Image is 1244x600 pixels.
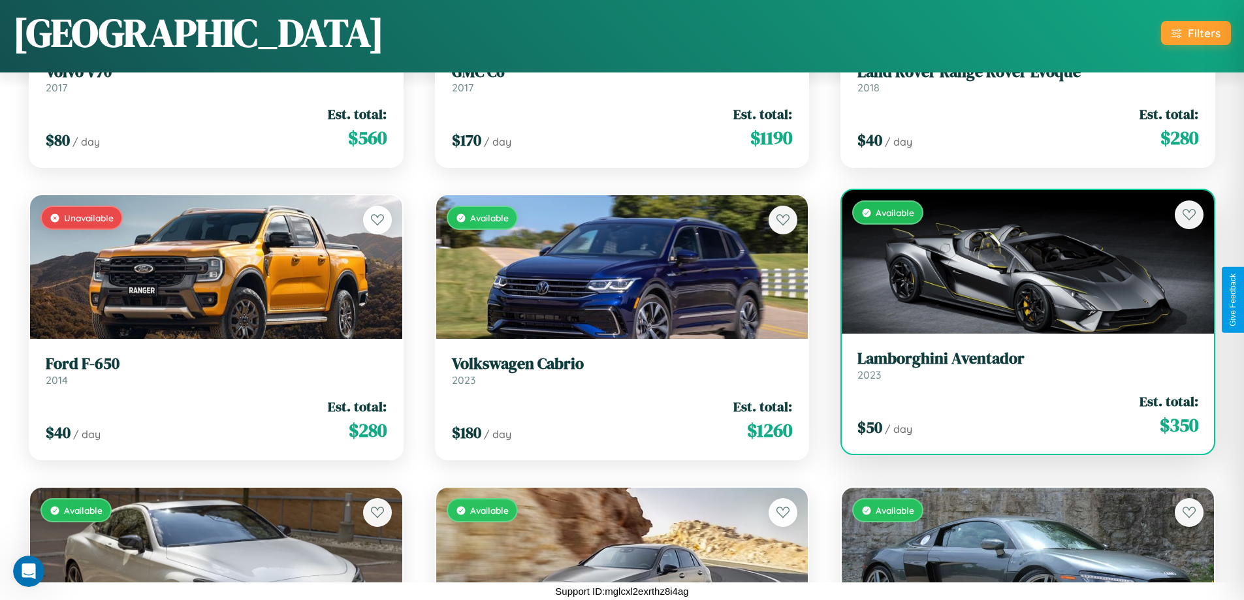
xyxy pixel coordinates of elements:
div: Filters [1188,26,1220,40]
h3: Land Rover Range Rover Evoque [857,63,1198,82]
span: / day [484,135,511,148]
h3: Lamborghini Aventador [857,349,1198,368]
span: $ 80 [46,129,70,151]
span: Est. total: [1140,104,1198,123]
span: $ 50 [857,417,882,438]
span: Available [876,505,914,516]
span: $ 1260 [747,417,792,443]
a: Volkswagen Cabrio2023 [452,355,793,387]
div: Give Feedback [1228,274,1237,326]
a: Ford F-6502014 [46,355,387,387]
span: Est. total: [1140,392,1198,411]
span: Available [876,207,914,218]
p: Support ID: mglcxl2exrthz8i4ag [555,582,688,600]
span: 2023 [857,368,881,381]
span: 2017 [452,81,473,94]
span: $ 1190 [750,125,792,151]
span: / day [73,428,101,441]
span: Available [64,505,103,516]
span: 2014 [46,373,68,387]
span: / day [72,135,100,148]
span: 2018 [857,81,880,94]
span: Available [470,212,509,223]
a: GMC C62017 [452,63,793,95]
span: Est. total: [733,104,792,123]
span: $ 40 [857,129,882,151]
button: Filters [1161,21,1231,45]
span: 2023 [452,373,475,387]
span: $ 560 [348,125,387,151]
a: Lamborghini Aventador2023 [857,349,1198,381]
a: Land Rover Range Rover Evoque2018 [857,63,1198,95]
span: $ 350 [1160,412,1198,438]
a: Volvo V702017 [46,63,387,95]
span: / day [484,428,511,441]
span: $ 280 [1160,125,1198,151]
span: $ 280 [349,417,387,443]
span: / day [885,135,912,148]
span: Est. total: [733,397,792,416]
span: Unavailable [64,212,114,223]
span: $ 170 [452,129,481,151]
h3: Ford F-650 [46,355,387,373]
span: / day [885,422,912,435]
span: Est. total: [328,397,387,416]
iframe: Intercom live chat [13,556,44,587]
span: $ 180 [452,422,481,443]
h1: [GEOGRAPHIC_DATA] [13,6,384,59]
span: 2017 [46,81,67,94]
h3: Volkswagen Cabrio [452,355,793,373]
span: Available [470,505,509,516]
span: $ 40 [46,422,71,443]
span: Est. total: [328,104,387,123]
